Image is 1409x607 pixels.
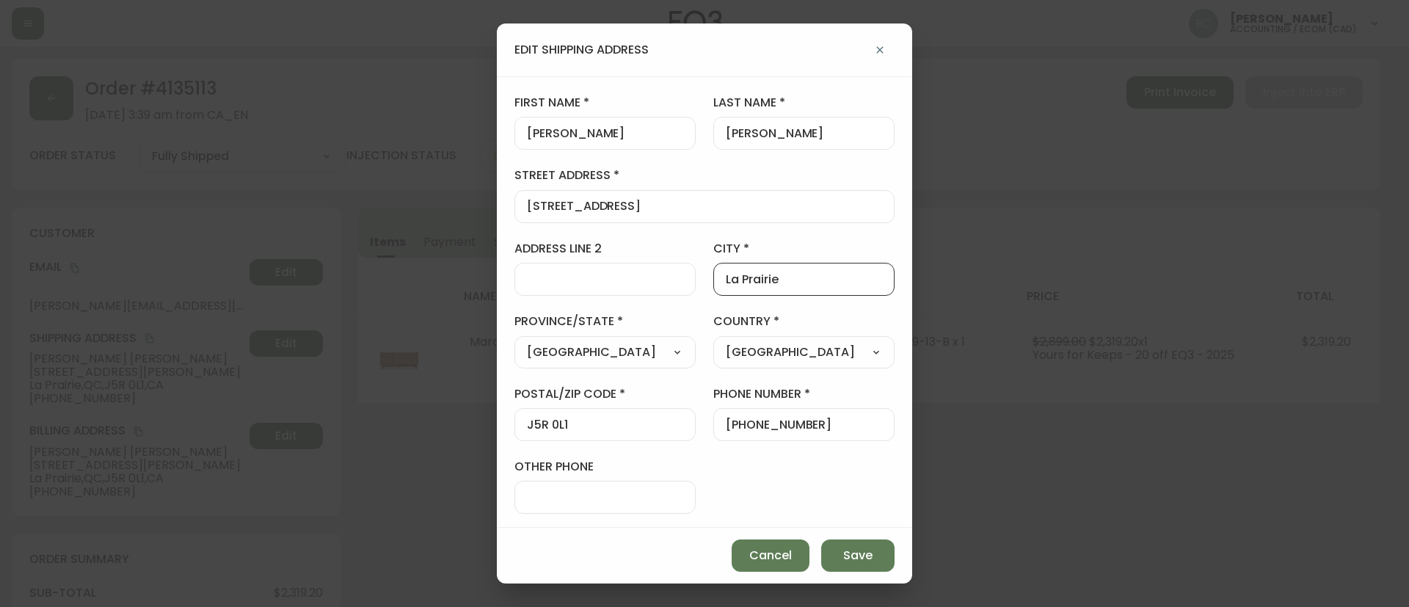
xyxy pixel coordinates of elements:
[713,313,895,330] label: country
[514,459,696,475] label: other phone
[514,42,649,58] h4: edit shipping address
[843,548,873,564] span: Save
[821,539,895,572] button: Save
[713,241,895,257] label: city
[514,241,696,257] label: address line 2
[732,539,809,572] button: Cancel
[514,313,696,330] label: province/state
[514,167,895,183] label: street address
[514,95,696,111] label: first name
[713,95,895,111] label: last name
[713,386,895,402] label: phone number
[514,386,696,402] label: postal/zip code
[749,548,792,564] span: Cancel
